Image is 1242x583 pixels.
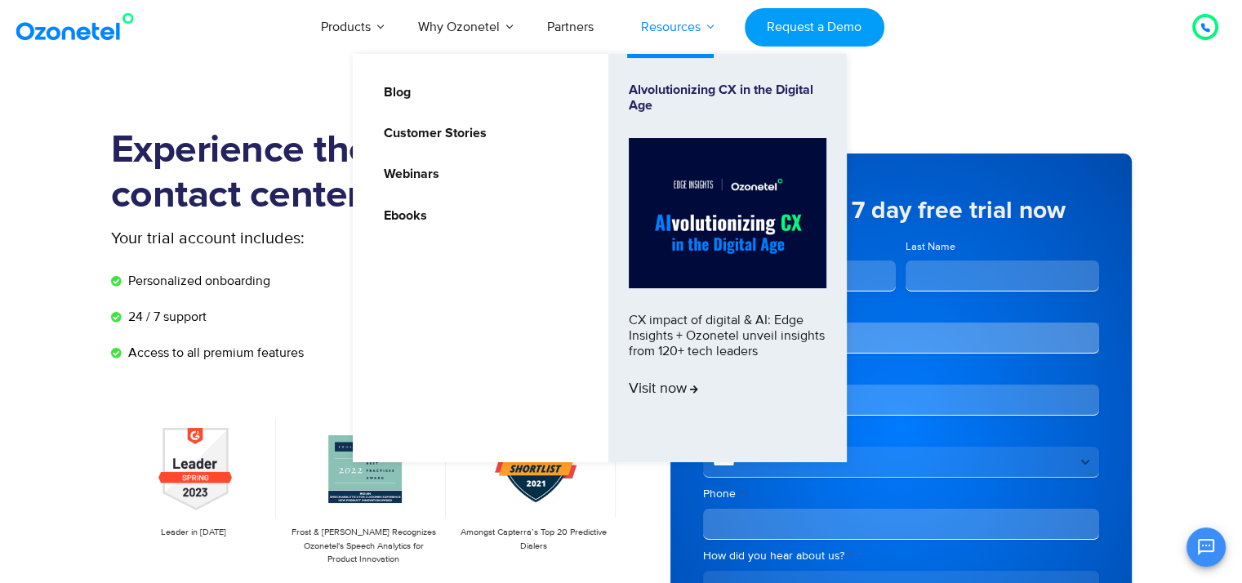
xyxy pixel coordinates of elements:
a: Webinars [373,164,442,185]
a: Request a Demo [745,8,884,47]
a: Blog [373,82,413,103]
h5: Start your 7 day free trial now [703,198,1099,223]
p: Your trial account includes: [111,226,499,251]
p: Amongst Capterra’s Top 20 Predictive Dialers [459,526,608,553]
label: Company Name [703,362,1099,378]
span: Personalized onboarding [124,271,270,291]
p: Leader in [DATE] [119,526,268,540]
label: Last Name [906,239,1099,255]
label: Phone [703,486,1099,502]
span: Visit now [629,381,698,398]
label: Business Email [703,300,1099,316]
h1: Experience the most flexible contact center solution [111,128,621,218]
button: Open chat [1186,527,1226,567]
span: 24 / 7 support [124,307,207,327]
a: Customer Stories [373,123,489,144]
a: Alvolutionizing CX in the Digital AgeCX impact of digital & AI: Edge Insights + Ozonetel unveil i... [629,82,826,434]
label: How did you hear about us? [703,548,1099,564]
p: Frost & [PERSON_NAME] Recognizes Ozonetel's Speech Analytics for Product Innovation [289,526,438,567]
label: Country [703,424,1099,440]
img: Alvolutionizing.jpg [629,138,826,288]
a: Ebooks [373,206,430,226]
span: Access to all premium features [124,343,304,363]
